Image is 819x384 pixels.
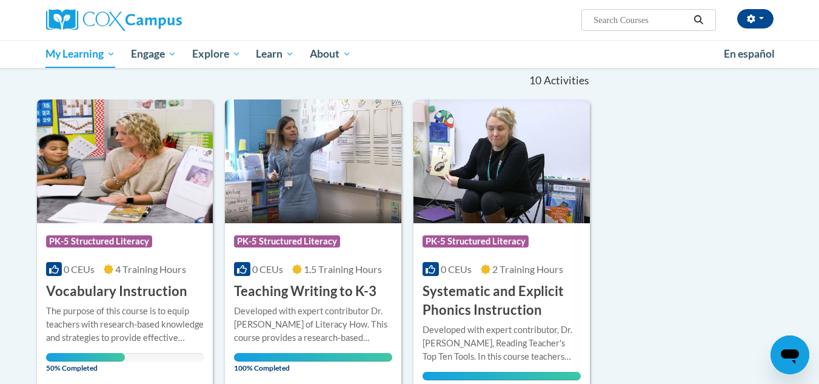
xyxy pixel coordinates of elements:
[45,47,115,61] span: My Learning
[225,99,401,223] img: Course Logo
[28,40,792,68] div: Main menu
[724,47,775,60] span: En español
[64,263,95,275] span: 0 CEUs
[184,40,249,68] a: Explore
[256,47,294,61] span: Learn
[37,99,213,223] img: Course Logo
[115,263,186,275] span: 4 Training Hours
[423,372,581,380] div: Your progress
[441,263,472,275] span: 0 CEUs
[423,323,581,363] div: Developed with expert contributor, Dr. [PERSON_NAME], Reading Teacher's Top Ten Tools. In this co...
[192,47,241,61] span: Explore
[234,353,392,372] span: 100% Completed
[46,9,182,31] img: Cox Campus
[234,282,376,301] h3: Teaching Writing to K-3
[46,282,187,301] h3: Vocabulary Instruction
[716,41,783,67] a: En español
[737,9,774,29] button: Account Settings
[544,74,589,87] span: Activities
[234,305,392,345] div: Developed with expert contributor Dr. [PERSON_NAME] of Literacy How. This course provides a resea...
[38,40,124,68] a: My Learning
[123,40,184,68] a: Engage
[248,40,302,68] a: Learn
[413,99,590,223] img: Course Logo
[46,353,125,372] span: 50% Completed
[423,235,529,248] span: PK-5 Structured Literacy
[302,40,359,68] a: About
[46,353,125,362] div: Your progress
[46,305,204,345] div: The purpose of this course is to equip teachers with research-based knowledge and strategies to p...
[423,282,581,320] h3: Systematic and Explicit Phonics Instruction
[234,235,340,248] span: PK-5 Structured Literacy
[131,47,176,61] span: Engage
[771,335,809,374] iframe: Button to launch messaging window
[46,9,276,31] a: Cox Campus
[304,263,382,275] span: 1.5 Training Hours
[252,263,283,275] span: 0 CEUs
[492,263,563,275] span: 2 Training Hours
[46,235,152,248] span: PK-5 Structured Literacy
[592,13,689,27] input: Search Courses
[234,353,392,362] div: Your progress
[689,13,707,27] button: Search
[310,47,351,61] span: About
[529,74,541,87] span: 10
